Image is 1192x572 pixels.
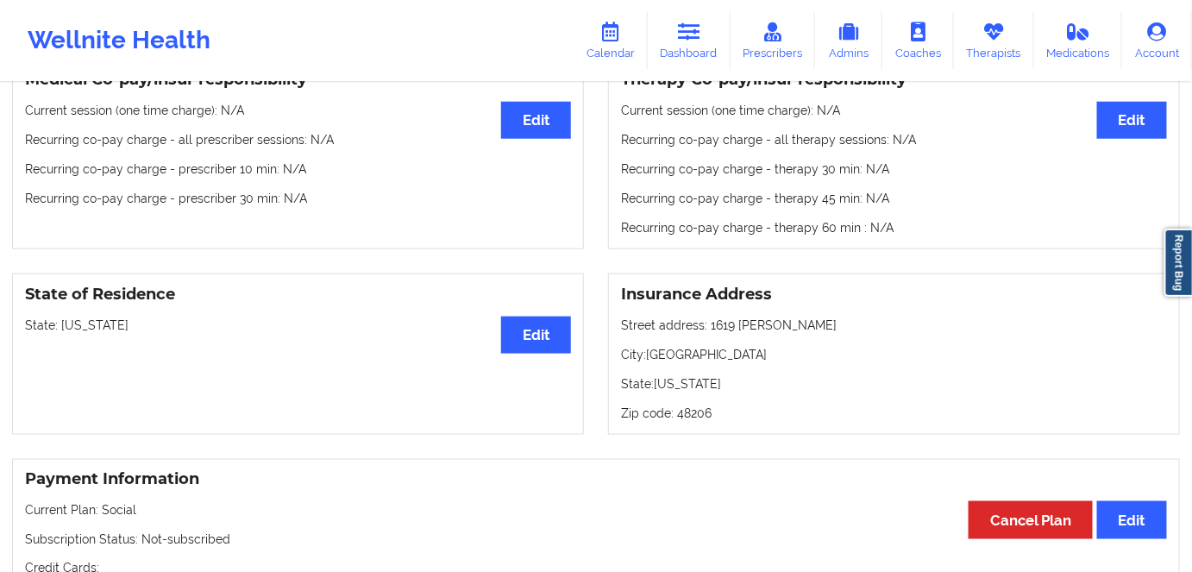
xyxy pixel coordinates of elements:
button: Edit [1097,501,1167,538]
h3: Insurance Address [621,285,1167,305]
a: Calendar [574,12,648,69]
a: Dashboard [648,12,731,69]
a: Admins [815,12,882,69]
button: Cancel Plan [969,501,1093,538]
p: State: [US_STATE] [621,375,1167,393]
button: Edit [1097,102,1167,139]
h3: State of Residence [25,285,571,305]
a: Therapists [954,12,1034,69]
a: Coaches [882,12,954,69]
p: Subscription Status: Not-subscribed [25,531,1167,548]
p: Recurring co-pay charge - prescriber 10 min : N/A [25,160,571,178]
p: Zip code: 48206 [621,405,1167,422]
button: Edit [501,317,571,354]
p: City: [GEOGRAPHIC_DATA] [621,346,1167,363]
p: State: [US_STATE] [25,317,571,334]
p: Recurring co-pay charge - all prescriber sessions : N/A [25,131,571,148]
a: Prescribers [731,12,816,69]
a: Report Bug [1164,229,1192,297]
p: Recurring co-pay charge - therapy 60 min : N/A [621,219,1167,236]
h3: Payment Information [25,469,1167,489]
p: Street address: 1619 [PERSON_NAME] [621,317,1167,334]
p: Recurring co-pay charge - therapy 45 min : N/A [621,190,1167,207]
p: Recurring co-pay charge - therapy 30 min : N/A [621,160,1167,178]
a: Account [1122,12,1192,69]
p: Current session (one time charge): N/A [25,102,571,119]
p: Current session (one time charge): N/A [621,102,1167,119]
p: Current Plan: Social [25,501,1167,519]
p: Recurring co-pay charge - prescriber 30 min : N/A [25,190,571,207]
button: Edit [501,102,571,139]
p: Recurring co-pay charge - all therapy sessions : N/A [621,131,1167,148]
a: Medications [1034,12,1123,69]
